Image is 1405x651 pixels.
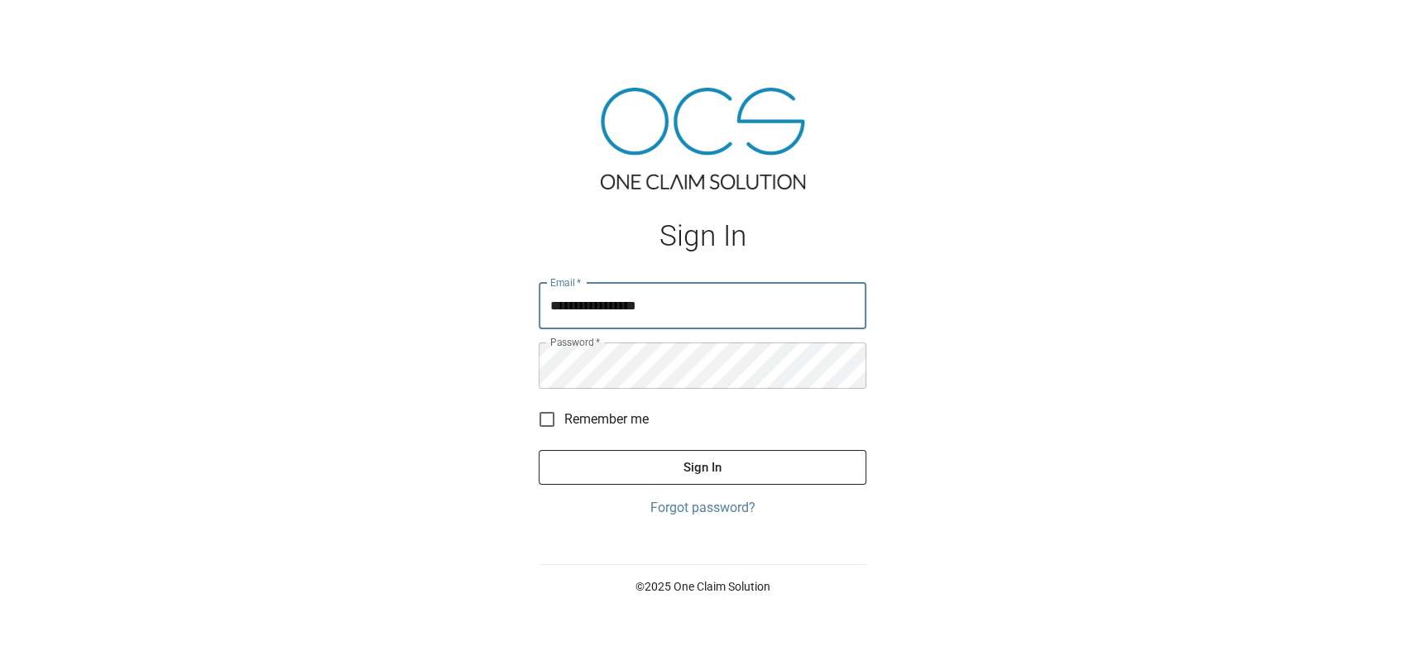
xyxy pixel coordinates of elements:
[550,335,600,349] label: Password
[539,219,866,253] h1: Sign In
[550,275,582,290] label: Email
[539,450,866,485] button: Sign In
[564,409,649,429] span: Remember me
[601,88,805,189] img: ocs-logo-tra.png
[539,498,866,518] a: Forgot password?
[20,10,86,43] img: ocs-logo-white-transparent.png
[539,578,866,595] p: © 2025 One Claim Solution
